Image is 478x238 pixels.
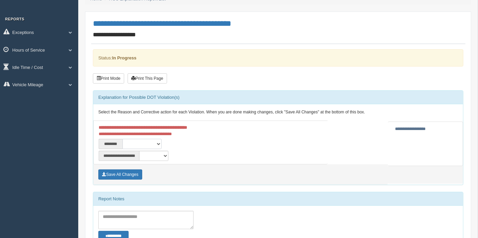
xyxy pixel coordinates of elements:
[112,55,136,60] strong: In Progress
[93,49,463,67] div: Status:
[98,169,142,180] button: Save
[93,91,463,104] div: Explanation for Possible DOT Violation(s)
[93,104,463,121] div: Select the Reason and Corrective action for each Violation. When you are done making changes, cli...
[128,73,167,84] button: Print This Page
[93,192,463,206] div: Report Notes
[93,73,124,84] button: Print Mode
